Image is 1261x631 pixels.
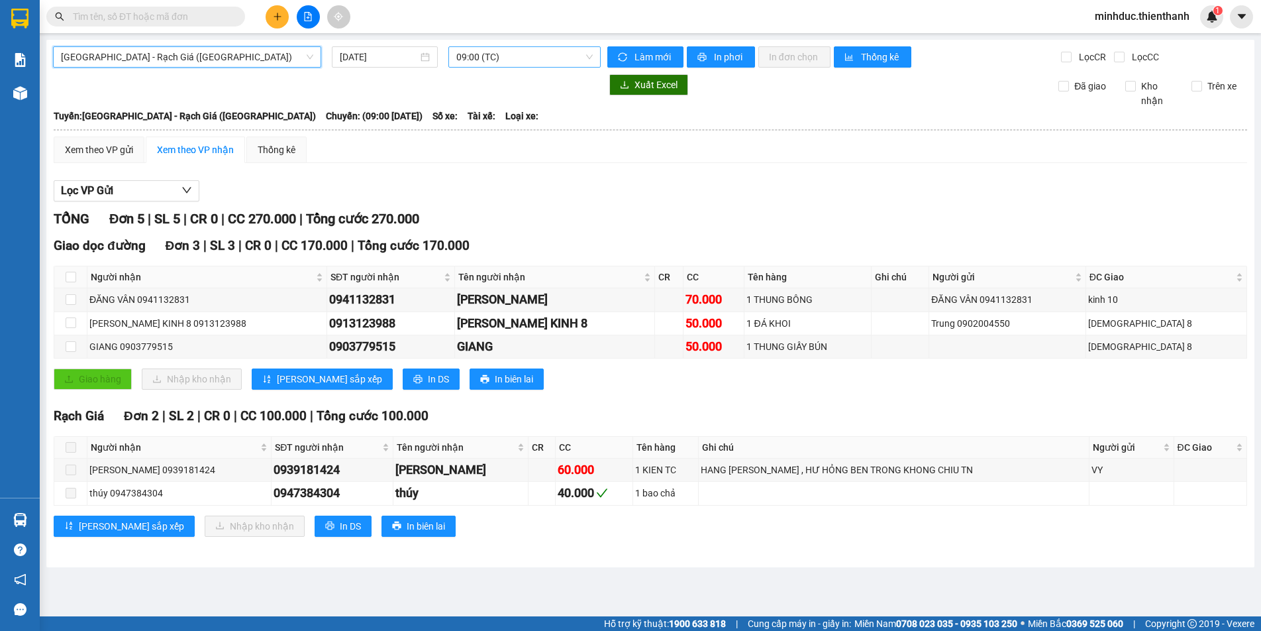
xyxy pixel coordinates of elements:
[210,238,235,253] span: SL 3
[334,12,343,21] span: aim
[685,290,742,309] div: 70.000
[277,372,382,386] span: [PERSON_NAME] sắp xếp
[1206,11,1218,23] img: icon-new-feature
[1230,5,1253,29] button: caret-down
[89,292,325,307] div: ĐĂNG VÂN 0941132831
[14,544,26,556] span: question-circle
[634,78,678,92] span: Xuất Excel
[683,266,744,288] th: CC
[413,374,423,385] span: printer
[556,437,633,459] th: CC
[931,316,1083,331] div: Trung 0902004550
[61,182,113,199] span: Lọc VP Gửi
[844,52,856,63] span: bar-chart
[455,312,656,335] td: QUANG TUẤN KINH 8
[89,316,325,331] div: [PERSON_NAME] KINH 8 0913123988
[340,519,361,534] span: In DS
[931,292,1083,307] div: ĐĂNG VÂN 0941132831
[407,519,445,534] span: In biên lai
[1089,270,1233,284] span: ĐC Giao
[351,238,354,253] span: |
[89,463,269,477] div: [PERSON_NAME] 0939181424
[758,46,831,68] button: In đơn chọn
[1088,292,1244,307] div: kinh 10
[456,47,593,67] span: 09:00 (TC)
[166,238,201,253] span: Đơn 3
[148,211,151,227] span: |
[13,53,27,67] img: solution-icon
[1021,621,1025,626] span: ⚪️
[392,521,401,532] span: printer
[618,52,629,63] span: sync
[315,516,372,537] button: printerIn DS
[89,339,325,354] div: GIANG 0903779515
[480,374,489,385] span: printer
[203,238,207,253] span: |
[393,459,528,482] td: KIỀU LINH
[746,316,868,331] div: 1 ĐÁ KHOI
[609,74,688,95] button: downloadXuất Excel
[872,266,930,288] th: Ghi chú
[633,437,699,459] th: Tên hàng
[327,5,350,29] button: aim
[457,290,653,309] div: [PERSON_NAME]
[272,482,393,505] td: 0947384304
[55,12,64,21] span: search
[327,288,455,312] td: 0941132831
[273,12,282,21] span: plus
[744,266,871,288] th: Tên hàng
[317,408,429,424] span: Tổng cước 100.000
[64,521,74,532] span: sort-ascending
[1069,79,1111,93] span: Đã giao
[455,288,656,312] td: ĐĂNG VÂN
[221,211,225,227] span: |
[687,46,755,68] button: printerIn phơi
[197,408,201,424] span: |
[329,337,452,356] div: 0903779515
[697,52,709,63] span: printer
[54,408,104,424] span: Rạch Giá
[234,408,237,424] span: |
[272,459,393,482] td: 0939181424
[1215,6,1220,15] span: 1
[701,463,1087,477] div: HANG [PERSON_NAME] , HƯ HỎNG BEN TRONG KHONG CHIU TN
[54,180,199,201] button: Lọc VP Gửi
[109,211,144,227] span: Đơn 5
[457,337,653,356] div: GIANG
[596,487,608,499] span: check
[933,270,1072,284] span: Người gửi
[297,5,320,29] button: file-add
[238,238,242,253] span: |
[340,50,418,64] input: 12/10/2025
[1127,50,1161,64] span: Lọc CC
[1178,440,1233,455] span: ĐC Giao
[655,266,683,288] th: CR
[604,616,726,631] span: Hỗ trợ kỹ thuật:
[495,372,533,386] span: In biên lai
[61,47,313,67] span: Sài Gòn - Rạch Giá (Hàng Hoá)
[1084,8,1200,25] span: minhduc.thienthanh
[169,408,194,424] span: SL 2
[358,238,470,253] span: Tổng cước 170.000
[746,339,868,354] div: 1 THUNG GIẤY BÚN
[395,461,525,479] div: [PERSON_NAME]
[529,437,556,459] th: CR
[1088,339,1244,354] div: [DEMOGRAPHIC_DATA] 8
[393,482,528,505] td: thúy
[240,408,307,424] span: CC 100.000
[142,369,242,390] button: downloadNhập kho nhận
[558,461,630,479] div: 60.000
[205,516,305,537] button: downloadNhập kho nhận
[326,109,423,123] span: Chuyến: (09:00 [DATE])
[1213,6,1223,15] sup: 1
[1202,79,1242,93] span: Trên xe
[54,369,132,390] button: uploadGiao hàng
[258,143,295,157] div: Thống kê
[669,618,726,629] strong: 1900 633 818
[455,335,656,359] td: GIANG
[1136,79,1182,108] span: Kho nhận
[620,80,629,91] span: download
[395,484,525,502] div: thúy
[746,292,868,307] div: 1 THUNG BÔNG
[266,5,289,29] button: plus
